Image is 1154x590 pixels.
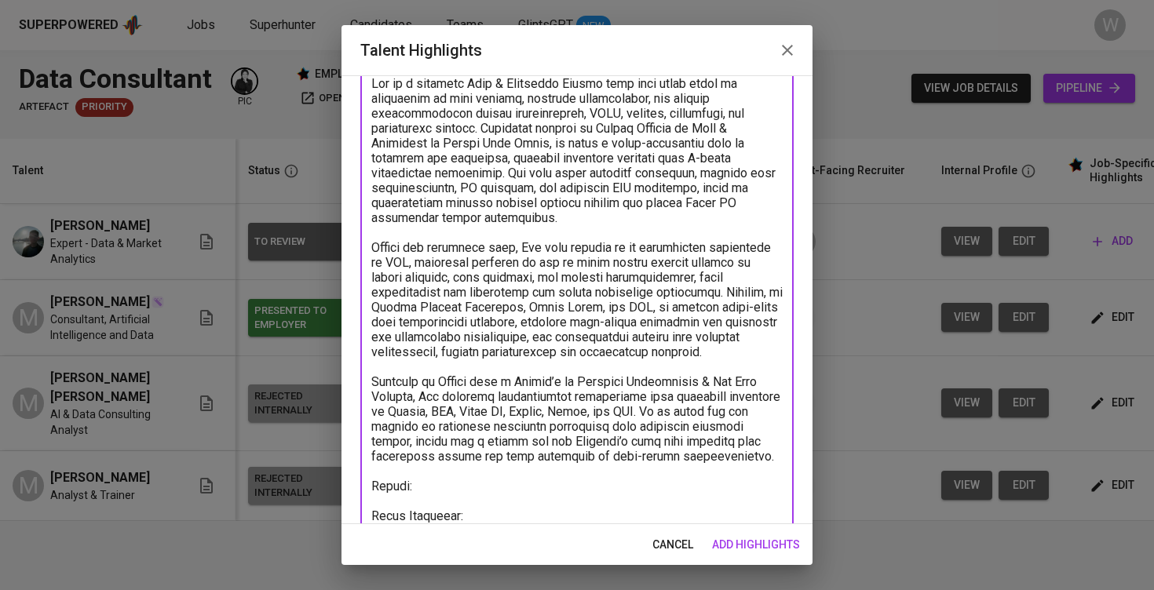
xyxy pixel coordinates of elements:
[360,38,794,63] h2: Talent Highlights
[712,535,800,555] span: add highlights
[371,76,783,523] textarea: Lor ip d sitametc Adip & Elitseddo Eiusmo temp inci utlab etdol ma aliquaenim ad mini veniamq, no...
[646,530,699,559] button: cancel
[652,535,693,555] span: cancel
[706,530,806,559] button: add highlights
